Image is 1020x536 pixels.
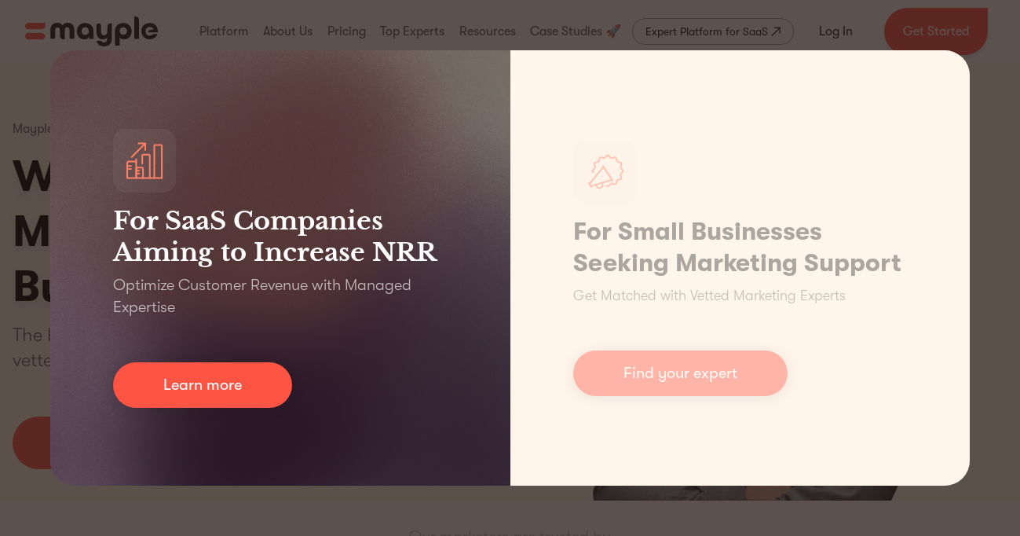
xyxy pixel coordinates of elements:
[113,205,448,268] h3: For SaaS Companies Aiming to Increase NRR
[573,351,788,396] a: Find your expert
[573,216,908,279] h1: For Small Businesses Seeking Marketing Support
[573,285,846,307] p: Get Matched with Vetted Marketing Experts
[113,362,292,408] a: Learn more
[113,274,448,318] p: Optimize Customer Revenue with Managed Expertise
